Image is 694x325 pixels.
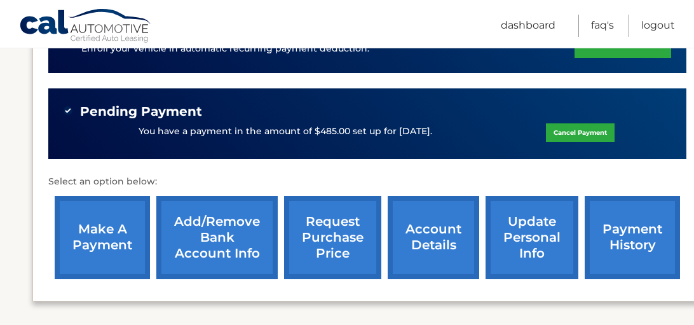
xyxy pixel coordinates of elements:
[80,104,202,120] span: Pending Payment
[156,196,278,279] a: Add/Remove bank account info
[388,196,479,279] a: account details
[501,15,555,37] a: Dashboard
[641,15,675,37] a: Logout
[585,196,680,279] a: payment history
[64,106,72,115] img: check-green.svg
[284,196,381,279] a: request purchase price
[591,15,614,37] a: FAQ's
[81,42,575,56] p: Enroll your vehicle in automatic recurring payment deduction.
[55,196,150,279] a: make a payment
[139,125,432,139] p: You have a payment in the amount of $485.00 set up for [DATE].
[48,174,686,190] p: Select an option below:
[486,196,578,279] a: update personal info
[19,8,153,45] a: Cal Automotive
[546,123,615,142] a: Cancel Payment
